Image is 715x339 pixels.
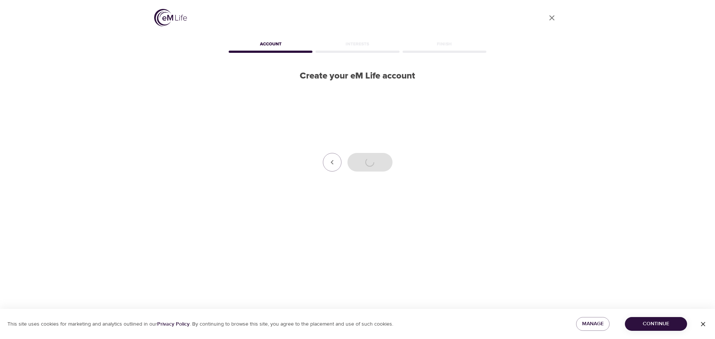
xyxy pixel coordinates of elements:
[576,317,610,331] button: Manage
[543,9,561,27] a: close
[227,71,488,81] h2: Create your eM Life account
[157,321,190,327] a: Privacy Policy
[631,319,681,329] span: Continue
[582,319,604,329] span: Manage
[154,9,187,26] img: logo
[625,317,687,331] button: Continue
